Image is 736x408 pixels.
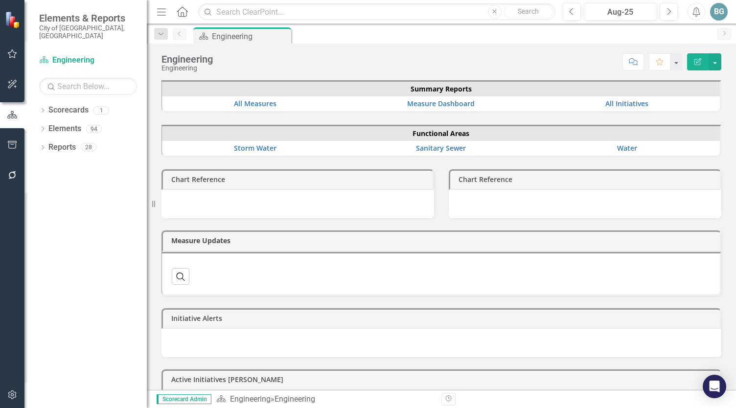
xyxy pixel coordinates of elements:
[86,125,102,133] div: 94
[171,315,715,322] h3: Initiative Alerts
[161,65,213,72] div: Engineering
[162,82,720,96] th: Summary Reports
[617,143,637,153] a: Water
[212,30,289,43] div: Engineering
[587,6,654,18] div: Aug-25
[48,123,81,135] a: Elements
[416,143,466,153] a: Sanitary Sewer
[234,143,276,153] a: Storm Water
[39,55,137,66] a: Engineering
[703,375,726,398] div: Open Intercom Messenger
[198,3,555,21] input: Search ClearPoint...
[39,24,137,40] small: City of [GEOGRAPHIC_DATA], [GEOGRAPHIC_DATA]
[39,12,137,24] span: Elements & Reports
[234,99,276,108] a: All Measures
[81,143,96,152] div: 28
[230,394,271,404] a: Engineering
[459,176,715,183] h3: Chart Reference
[162,126,720,141] th: Functional Areas
[5,11,22,28] img: ClearPoint Strategy
[518,7,539,15] span: Search
[48,105,89,116] a: Scorecards
[216,394,434,405] div: »
[171,176,428,183] h3: Chart Reference
[605,99,648,108] a: All Initiatives
[584,3,657,21] button: Aug-25
[39,78,137,95] input: Search Below...
[171,237,715,244] h3: Measure Updates
[48,142,76,153] a: Reports
[275,394,315,404] div: Engineering
[161,54,213,65] div: Engineering
[171,376,715,383] h3: Active Initiatives [PERSON_NAME]
[157,394,211,404] span: Scorecard Admin
[710,3,728,21] button: BG
[504,5,553,19] button: Search
[407,99,475,108] a: Measure Dashboard
[93,106,109,114] div: 1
